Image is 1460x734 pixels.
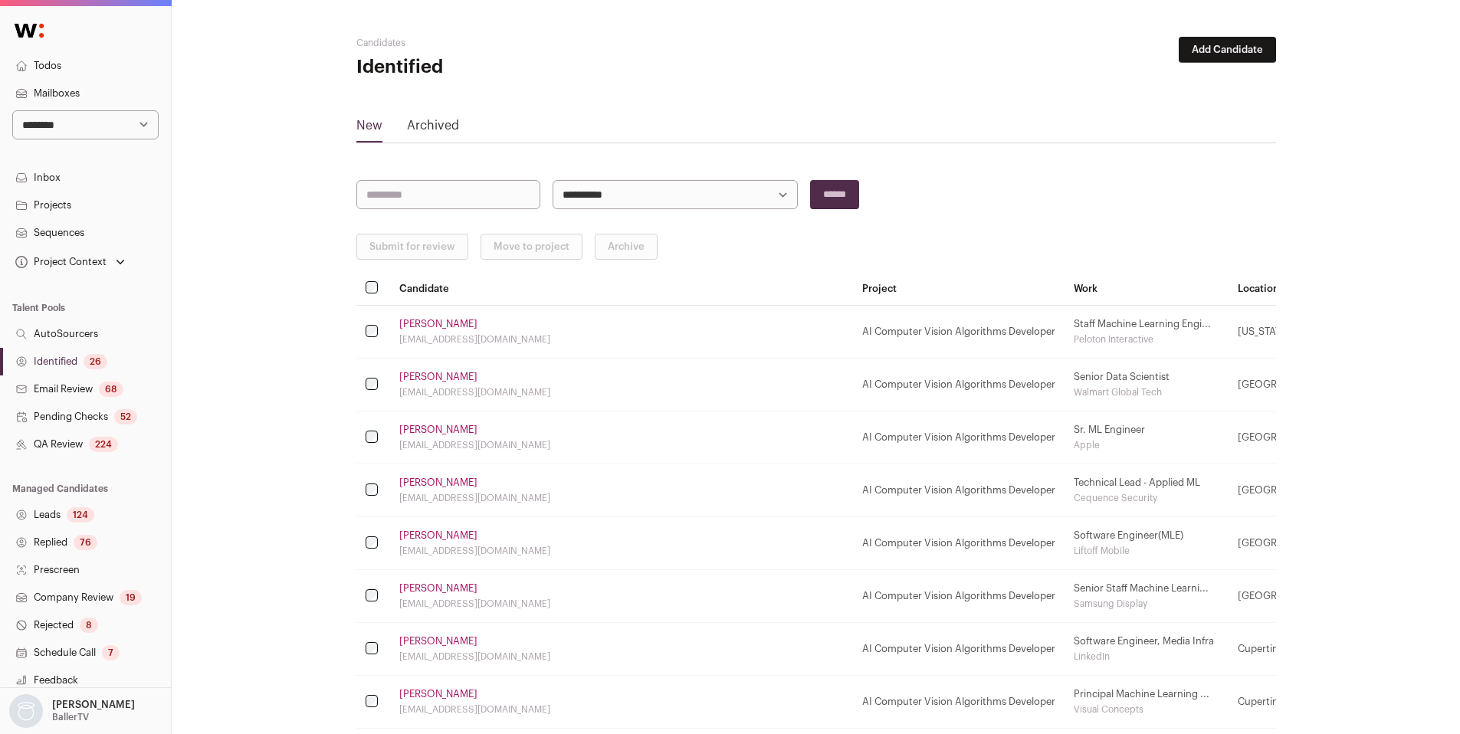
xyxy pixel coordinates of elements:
div: Samsung Display [1074,598,1219,610]
div: 8 [80,618,98,633]
div: 124 [67,507,94,523]
div: [EMAIL_ADDRESS][DOMAIN_NAME] [399,650,844,663]
th: Candidate [390,272,853,306]
td: Software Engineer, Media Infra [1065,623,1229,676]
div: Walmart Global Tech [1074,386,1219,398]
div: [EMAIL_ADDRESS][DOMAIN_NAME] [399,439,844,451]
a: [PERSON_NAME] [399,582,477,595]
div: [EMAIL_ADDRESS][DOMAIN_NAME] [399,545,844,557]
a: Archived [407,116,459,141]
button: Open dropdown [6,694,138,728]
div: [EMAIL_ADDRESS][DOMAIN_NAME] [399,598,844,610]
td: Senior Staff Machine Learni... [1065,570,1229,623]
td: AI Computer Vision Algorithms Developer [853,623,1065,676]
td: Sr. ML Engineer [1065,411,1229,464]
td: Technical Lead - Applied ML [1065,464,1229,517]
div: Cequence Security [1074,492,1219,504]
td: Staff Machine Learning Engi... [1065,306,1229,359]
div: LinkedIn [1074,650,1219,663]
td: AI Computer Vision Algorithms Developer [853,411,1065,464]
td: Principal Machine Learning ... [1065,676,1229,729]
h1: Identified [356,55,663,80]
td: AI Computer Vision Algorithms Developer [853,570,1065,623]
td: AI Computer Vision Algorithms Developer [853,464,1065,517]
div: 26 [84,354,107,369]
img: nopic.png [9,694,43,728]
td: AI Computer Vision Algorithms Developer [853,676,1065,729]
button: Add Candidate [1179,37,1276,63]
a: [PERSON_NAME] [399,477,477,489]
div: 224 [89,437,118,452]
a: [PERSON_NAME] [399,635,477,647]
td: Senior Data Scientist [1065,359,1229,411]
div: 52 [114,409,137,424]
a: [PERSON_NAME] [399,424,477,436]
div: [EMAIL_ADDRESS][DOMAIN_NAME] [399,703,844,716]
div: 19 [120,590,142,605]
td: AI Computer Vision Algorithms Developer [853,306,1065,359]
a: [PERSON_NAME] [399,529,477,542]
div: Peloton Interactive [1074,333,1219,346]
h2: Candidates [356,37,663,49]
a: [PERSON_NAME] [399,318,477,330]
th: Work [1065,272,1229,306]
div: [EMAIL_ADDRESS][DOMAIN_NAME] [399,492,844,504]
img: Wellfound [6,15,52,46]
a: [PERSON_NAME] [399,371,477,383]
td: Software Engineer(MLE) [1065,517,1229,570]
a: New [356,116,382,141]
td: AI Computer Vision Algorithms Developer [853,359,1065,411]
div: 76 [74,535,97,550]
p: [PERSON_NAME] [52,699,135,711]
div: 68 [99,382,123,397]
div: 7 [102,645,120,660]
a: [PERSON_NAME] [399,688,477,700]
div: Apple [1074,439,1219,451]
div: Liftoff Mobile [1074,545,1219,557]
p: BallerTV [52,711,89,723]
div: [EMAIL_ADDRESS][DOMAIN_NAME] [399,386,844,398]
th: Project [853,272,1065,306]
div: Visual Concepts [1074,703,1219,716]
td: AI Computer Vision Algorithms Developer [853,517,1065,570]
div: [EMAIL_ADDRESS][DOMAIN_NAME] [399,333,844,346]
div: Project Context [12,256,107,268]
button: Open dropdown [12,251,128,273]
